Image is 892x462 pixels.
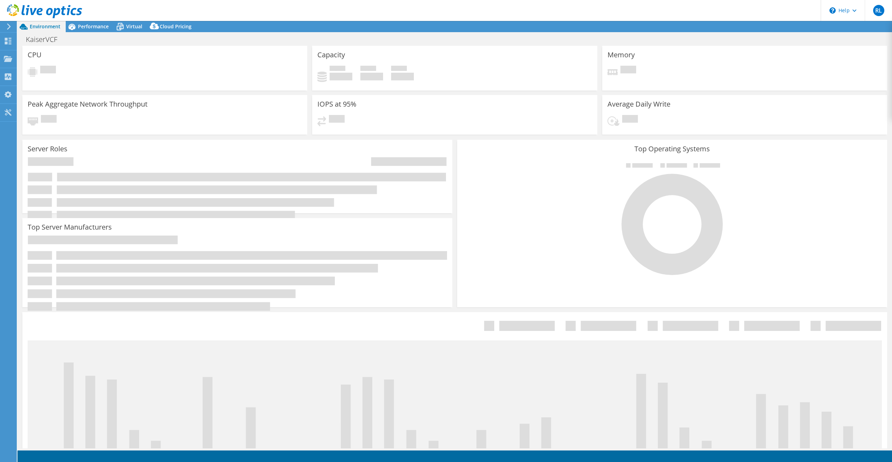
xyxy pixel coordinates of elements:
span: Pending [41,115,57,124]
span: Used [330,66,345,73]
span: Cloud Pricing [160,23,192,30]
span: Pending [329,115,345,124]
h1: KaiserVCF [23,36,68,43]
h3: Top Server Manufacturers [28,223,112,231]
span: RL [873,5,884,16]
h3: Capacity [317,51,345,59]
h4: 0 GiB [330,73,352,80]
h3: Average Daily Write [607,100,670,108]
h3: Memory [607,51,635,59]
span: Performance [78,23,109,30]
span: Free [360,66,376,73]
span: Pending [40,66,56,75]
h3: Peak Aggregate Network Throughput [28,100,148,108]
h3: IOPS at 95% [317,100,357,108]
span: Pending [622,115,638,124]
span: Virtual [126,23,142,30]
span: Pending [620,66,636,75]
svg: \n [829,7,836,14]
h3: CPU [28,51,42,59]
h3: Top Operating Systems [462,145,882,153]
h3: Server Roles [28,145,67,153]
span: Environment [30,23,60,30]
h4: 0 GiB [360,73,383,80]
span: Total [391,66,407,73]
h4: 0 GiB [391,73,414,80]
